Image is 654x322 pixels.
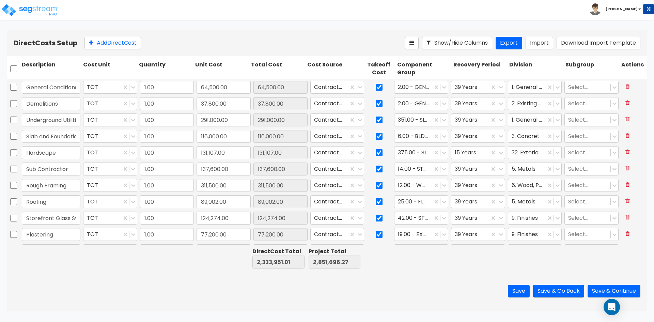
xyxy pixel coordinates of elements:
[83,130,137,143] div: TOT
[310,146,364,159] div: Contractor Cost
[508,179,562,192] div: 6. Wood, Plastics and Composites
[82,60,138,78] div: Cost Unit
[621,81,634,93] button: Delete Row
[83,146,137,159] div: TOT
[589,3,601,15] img: avatar.png
[83,195,137,208] div: TOT
[508,130,562,143] div: 3. Concrete
[588,285,640,297] button: Save & Continue
[508,212,562,225] div: 9. Finishes
[310,97,364,110] div: Contractor Cost
[533,285,584,297] button: Save & Go Back
[621,146,634,158] button: Delete Row
[20,60,82,78] div: Description
[83,113,137,126] div: TOT
[508,244,562,257] div: 4. Masonry
[620,60,647,78] div: Actions
[451,163,505,175] div: 39 Years
[310,228,364,241] div: Contractor Cost
[394,212,448,225] div: 42.00 - STOREFRONT WINDOW WALLS
[310,113,364,126] div: Contractor Cost
[422,37,492,49] button: Show/Hide Columns
[83,244,137,257] div: TOT
[394,195,448,208] div: 25.00 - FLAT METAL ROOF STRUCTURE
[1,3,59,17] img: logo_pro_r.png
[606,6,638,12] b: [PERSON_NAME]
[83,228,137,241] div: TOT
[14,38,78,48] b: Direct Costs Setup
[84,37,141,49] button: AddDirectCost
[451,81,505,94] div: 39 Years
[405,37,419,49] button: Reorder Items
[451,113,505,126] div: 39 Years
[451,244,505,257] div: 39 Years
[310,179,364,192] div: Contractor Cost
[452,60,508,78] div: Recovery Period
[451,179,505,192] div: 39 Years
[508,81,562,94] div: 1. General Requirements
[564,60,620,78] div: Subgroup
[621,130,634,142] button: Delete Row
[451,195,505,208] div: 39 Years
[508,113,562,126] div: 1. General Requirements
[451,228,505,241] div: 39 Years
[394,244,448,257] div: 17.00 - MASONRY
[394,146,448,159] div: 375.00 - SITE PATIOS/DECKS
[310,195,364,208] div: Contractor Cost
[138,60,193,78] div: Quantity
[621,97,634,109] button: Delete Row
[310,130,364,143] div: Contractor Cost
[194,60,250,78] div: Unit Cost
[310,163,364,175] div: Contractor Cost
[508,228,562,241] div: 9. Finishes
[496,37,522,49] button: Export
[451,212,505,225] div: 39 Years
[83,97,137,110] div: TOT
[621,244,634,256] button: Delete Row
[621,163,634,174] button: Delete Row
[451,146,505,159] div: 15 Years
[250,60,306,78] div: Total Cost
[396,60,452,78] div: Component Group
[394,113,448,126] div: 351.00 - SITE INCOMING PLUMBING
[508,195,562,208] div: 5. Metals
[508,97,562,110] div: 2. Existing Conditions
[83,212,137,225] div: TOT
[508,163,562,175] div: 5. Metals
[394,130,448,143] div: 6.00 - BLDG FOUNDATIONS
[310,81,364,94] div: Contractor Cost
[394,163,448,175] div: 14.00 - STEEL SUPERSTRUCTURE
[621,212,634,224] button: Delete Row
[604,299,620,315] div: Open Intercom Messenger
[306,60,362,78] div: Cost Source
[394,179,448,192] div: 12.00 - WOOD & PLASTICS
[310,244,364,257] div: Contractor Cost
[310,212,364,225] div: Contractor Cost
[83,81,137,94] div: TOT
[252,248,304,256] div: Direct Cost Total
[621,228,634,240] button: Delete Row
[621,195,634,207] button: Delete Row
[557,37,640,49] button: Download Import Template
[508,146,562,159] div: 32. Exterior Improvements
[451,97,505,110] div: 39 Years
[508,60,564,78] div: Division
[362,60,396,78] div: Takeoff Cost
[508,285,530,297] button: Save
[526,37,553,49] button: Import
[309,248,360,256] div: Project Total
[394,228,448,241] div: 19.00 - EXTERIOR BRICK WALLS
[83,179,137,192] div: TOT
[394,81,448,94] div: 2.00 - GENERAL REQUIREMENTS
[394,97,448,110] div: 2.00 - GENERAL REQUIREMENTS
[621,179,634,191] button: Delete Row
[621,113,634,125] button: Delete Row
[83,163,137,175] div: TOT
[451,130,505,143] div: 39 Years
